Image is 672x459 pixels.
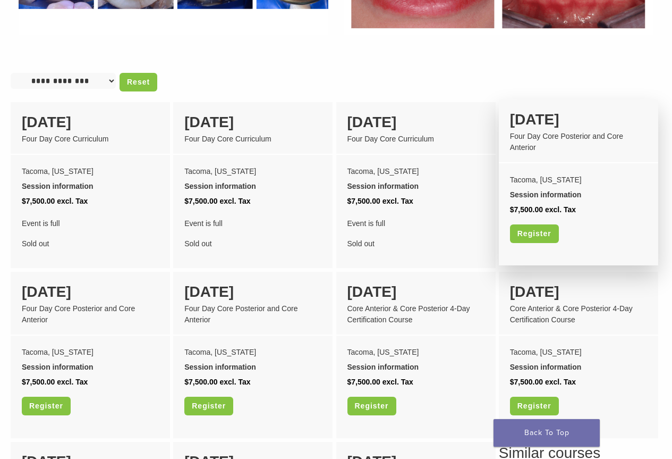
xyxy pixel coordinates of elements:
[120,73,157,91] a: Reset
[184,360,321,374] div: Session information
[347,216,484,231] span: Event is full
[57,197,88,205] span: excl. Tax
[510,397,559,415] a: Register
[347,179,484,194] div: Session information
[510,360,647,374] div: Session information
[347,197,380,205] span: $7,500.00
[510,345,647,360] div: Tacoma, [US_STATE]
[510,224,559,243] a: Register
[347,164,484,179] div: Tacoma, [US_STATE]
[347,133,484,145] div: Four Day Core Curriculum
[510,281,647,303] div: [DATE]
[347,360,484,374] div: Session information
[22,281,159,303] div: [DATE]
[184,133,321,145] div: Four Day Core Curriculum
[184,281,321,303] div: [DATE]
[184,303,321,326] div: Four Day Core Posterior and Core Anterior
[510,131,647,153] div: Four Day Core Posterior and Core Anterior
[184,111,321,133] div: [DATE]
[22,164,159,179] div: Tacoma, [US_STATE]
[382,197,413,205] span: excl. Tax
[347,397,396,415] a: Register
[219,378,250,386] span: excl. Tax
[347,345,484,360] div: Tacoma, [US_STATE]
[22,345,159,360] div: Tacoma, [US_STATE]
[545,378,576,386] span: excl. Tax
[184,216,321,231] span: Event is full
[347,111,484,133] div: [DATE]
[347,303,484,326] div: Core Anterior & Core Posterior 4-Day Certification Course
[22,216,159,251] div: Sold out
[347,281,484,303] div: [DATE]
[219,197,250,205] span: excl. Tax
[184,216,321,251] div: Sold out
[510,303,647,326] div: Core Anterior & Core Posterior 4-Day Certification Course
[184,164,321,179] div: Tacoma, [US_STATE]
[22,303,159,326] div: Four Day Core Posterior and Core Anterior
[184,179,321,194] div: Session information
[494,419,600,447] a: Back To Top
[347,378,380,386] span: $7,500.00
[57,378,88,386] span: excl. Tax
[184,345,321,360] div: Tacoma, [US_STATE]
[22,397,71,415] a: Register
[510,378,543,386] span: $7,500.00
[510,205,543,214] span: $7,500.00
[22,133,159,145] div: Four Day Core Curriculum
[545,205,576,214] span: excl. Tax
[22,360,159,374] div: Session information
[22,197,55,205] span: $7,500.00
[184,378,217,386] span: $7,500.00
[22,378,55,386] span: $7,500.00
[510,187,647,202] div: Session information
[347,216,484,251] div: Sold out
[510,109,647,131] div: [DATE]
[22,111,159,133] div: [DATE]
[184,197,217,205] span: $7,500.00
[22,179,159,194] div: Session information
[22,216,159,231] span: Event is full
[510,172,647,187] div: Tacoma, [US_STATE]
[382,378,413,386] span: excl. Tax
[184,397,233,415] a: Register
